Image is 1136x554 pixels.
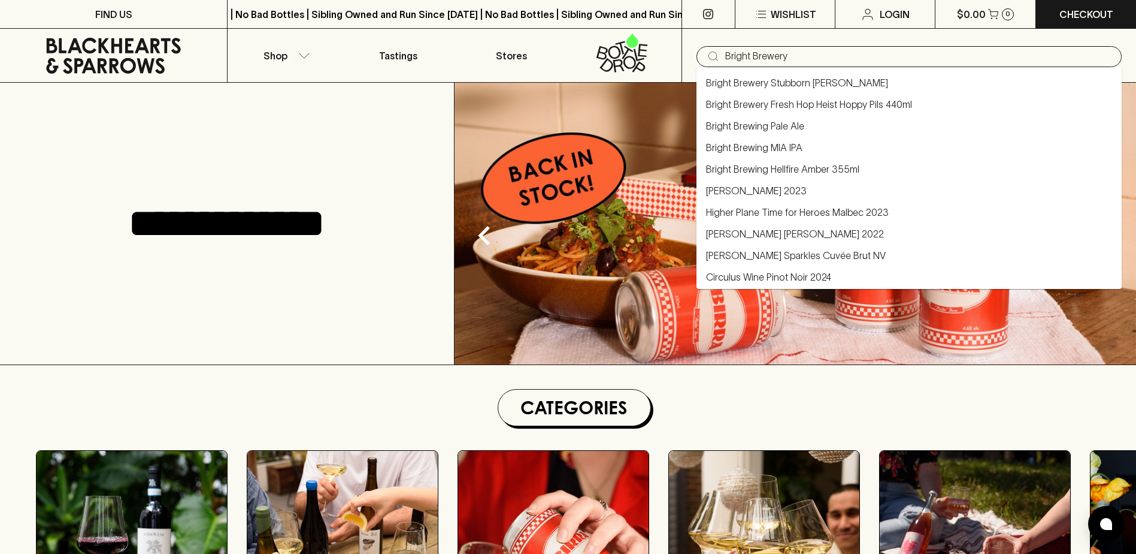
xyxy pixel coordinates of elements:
[1100,518,1112,530] img: bubble-icon
[706,119,804,133] a: Bright Brewing Pale Ale
[706,227,884,241] a: [PERSON_NAME] [PERSON_NAME] 2022
[461,212,508,260] button: Previous
[496,49,527,63] p: Stores
[341,29,455,82] a: Tastings
[706,162,859,176] a: Bright Brewing Hellfire Amber 355ml
[503,395,646,421] h1: Categories
[880,7,910,22] p: Login
[706,183,807,198] a: [PERSON_NAME] 2023
[957,7,986,22] p: $0.00
[706,76,888,90] a: Bright Brewery Stubborn [PERSON_NAME]
[379,49,417,63] p: Tastings
[706,205,889,219] a: Higher Plane Time for Heroes Malbec 2023
[263,49,287,63] p: Shop
[455,29,568,82] a: Stores
[706,140,802,155] a: Bright Brewing MIA IPA
[725,47,1112,66] input: Try "Pinot noir"
[1005,11,1010,17] p: 0
[228,29,341,82] button: Shop
[771,7,816,22] p: Wishlist
[95,7,132,22] p: FIND US
[706,97,912,112] a: Bright Brewery Fresh Hop Heist Hoppy Pils 440ml
[706,248,886,263] a: [PERSON_NAME] Sparkles Cuvée Brut NV
[1059,7,1113,22] p: Checkout
[706,270,831,284] a: Circulus Wine Pinot Noir 2024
